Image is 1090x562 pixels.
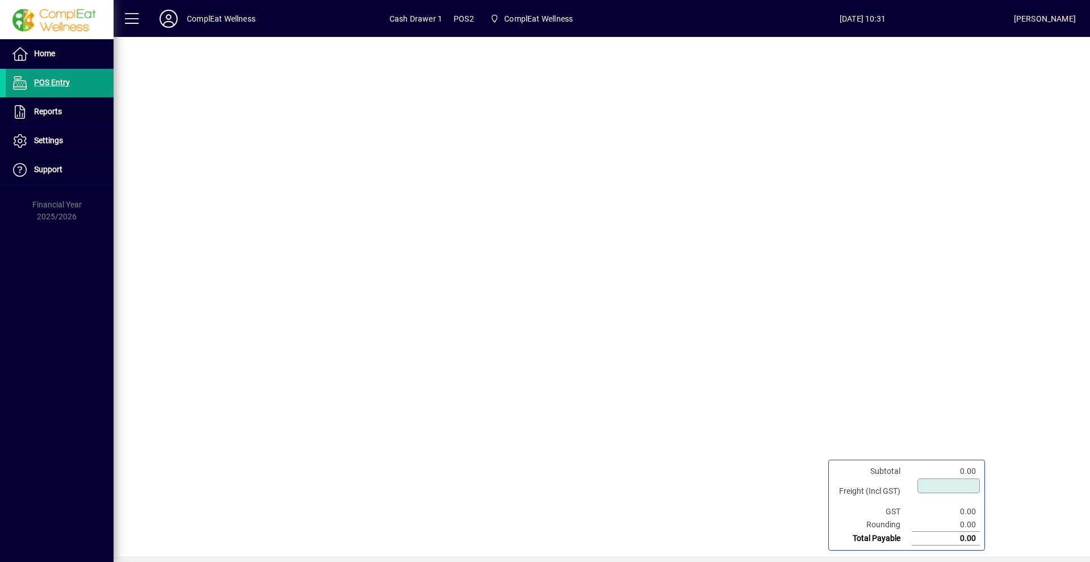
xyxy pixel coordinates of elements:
span: [DATE] 10:31 [711,10,1014,28]
button: Profile [150,9,187,29]
span: Home [34,49,55,58]
span: Settings [34,136,63,145]
td: Total Payable [833,532,912,546]
td: 0.00 [912,505,980,518]
div: [PERSON_NAME] [1014,10,1076,28]
td: GST [833,505,912,518]
td: Freight (Incl GST) [833,478,912,505]
span: ComplEat Wellness [504,10,573,28]
td: 0.00 [912,465,980,478]
span: Reports [34,107,62,116]
td: 0.00 [912,532,980,546]
a: Reports [6,98,114,126]
a: Home [6,40,114,68]
a: Support [6,156,114,184]
td: Rounding [833,518,912,532]
td: 0.00 [912,518,980,532]
span: POS Entry [34,78,70,87]
a: Settings [6,127,114,155]
span: ComplEat Wellness [485,9,577,29]
td: Subtotal [833,465,912,478]
span: POS2 [454,10,474,28]
span: Cash Drawer 1 [389,10,442,28]
div: ComplEat Wellness [187,10,255,28]
span: Support [34,165,62,174]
